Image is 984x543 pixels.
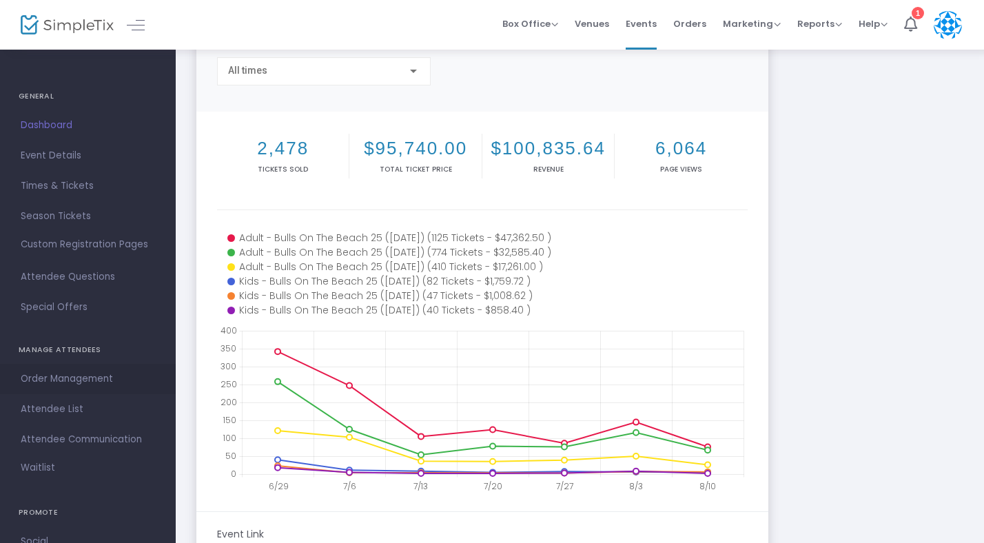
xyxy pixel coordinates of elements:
[575,6,609,41] span: Venues
[221,360,236,372] text: 300
[352,138,478,159] h2: $95,740.00
[723,17,781,30] span: Marketing
[673,6,706,41] span: Orders
[502,17,558,30] span: Box Office
[413,480,428,492] text: 7/13
[484,480,502,492] text: 7/20
[617,138,744,159] h2: 6,064
[228,65,267,76] span: All times
[220,164,346,174] p: Tickets sold
[225,450,236,462] text: 50
[617,164,744,174] p: Page Views
[220,138,346,159] h2: 2,478
[21,207,155,225] span: Season Tickets
[21,147,155,165] span: Event Details
[221,342,236,354] text: 350
[629,480,643,492] text: 8/3
[352,164,478,174] p: Total Ticket Price
[223,432,236,444] text: 100
[217,527,264,542] m-panel-subtitle: Event Link
[626,6,657,41] span: Events
[21,238,148,252] span: Custom Registration Pages
[21,431,155,449] span: Attendee Communication
[19,336,157,364] h4: MANAGE ATTENDEES
[221,378,237,390] text: 250
[556,480,573,492] text: 7/27
[21,268,155,286] span: Attendee Questions
[485,138,611,159] h2: $100,835.64
[19,499,157,526] h4: PROMOTE
[485,164,611,174] p: Revenue
[797,17,842,30] span: Reports
[21,370,155,388] span: Order Management
[21,298,155,316] span: Special Offers
[221,325,237,336] text: 400
[21,177,155,195] span: Times & Tickets
[21,116,155,134] span: Dashboard
[912,7,924,19] div: 1
[231,468,236,480] text: 0
[223,414,236,426] text: 150
[21,461,55,475] span: Waitlist
[859,17,888,30] span: Help
[699,480,716,492] text: 8/10
[269,480,289,492] text: 6/29
[343,480,356,492] text: 7/6
[221,396,237,408] text: 200
[21,400,155,418] span: Attendee List
[19,83,157,110] h4: GENERAL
